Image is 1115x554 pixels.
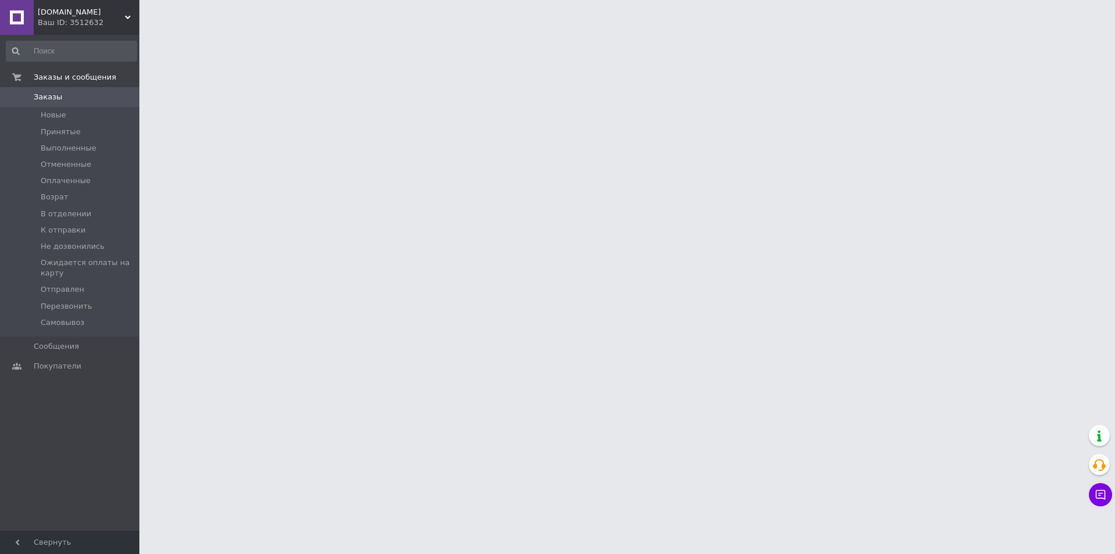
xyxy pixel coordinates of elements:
span: Самовывоз [41,317,84,328]
span: Заказы и сообщения [34,72,116,83]
span: Принятые [41,127,81,137]
input: Поиск [6,41,137,62]
span: Возрат [41,192,69,202]
span: Ожидается оплаты на карту [41,258,136,278]
span: Testpoloska.com.ua [38,7,125,17]
span: Отмененные [41,159,91,170]
span: Покупатели [34,361,81,371]
span: Перезвонить [41,301,92,312]
span: Оплаченные [41,176,91,186]
span: Заказы [34,92,62,102]
span: Выполненные [41,143,96,153]
span: Сообщения [34,341,79,352]
button: Чат с покупателем [1089,483,1112,506]
span: Не дозвонились [41,241,105,252]
span: Новые [41,110,66,120]
div: Ваш ID: 3512632 [38,17,139,28]
span: Отправлен [41,284,84,295]
span: В отделении [41,209,91,219]
span: К отправки [41,225,86,235]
